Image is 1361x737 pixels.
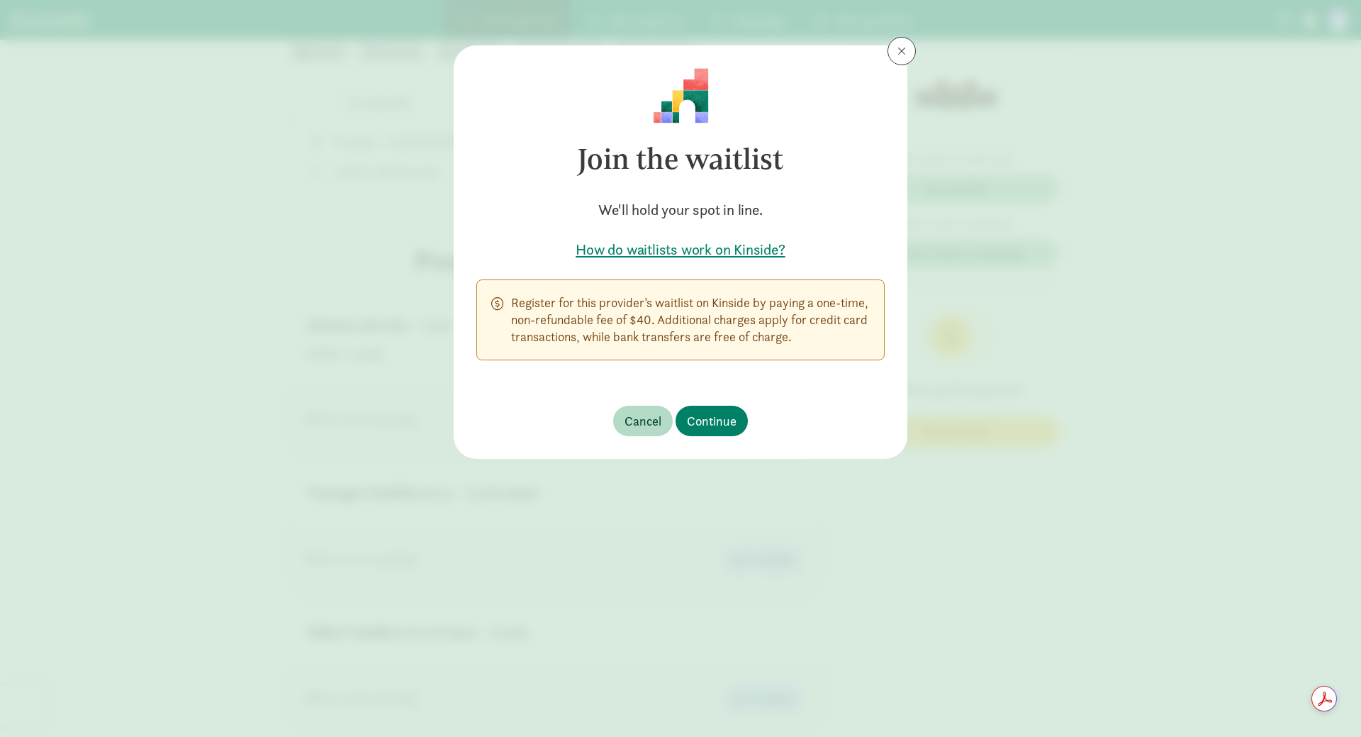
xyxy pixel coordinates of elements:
[687,411,736,431] span: Continue
[476,240,885,260] a: How do waitlists work on Kinside?
[676,406,748,436] button: Continue
[511,294,870,345] p: Register for this provider’s waitlist on Kinside by paying a one-time, non-refundable fee of $40....
[613,406,673,436] button: Cancel
[476,200,885,220] h5: We'll hold your spot in line.
[476,123,885,194] h3: Join the waitlist
[625,411,661,431] span: Cancel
